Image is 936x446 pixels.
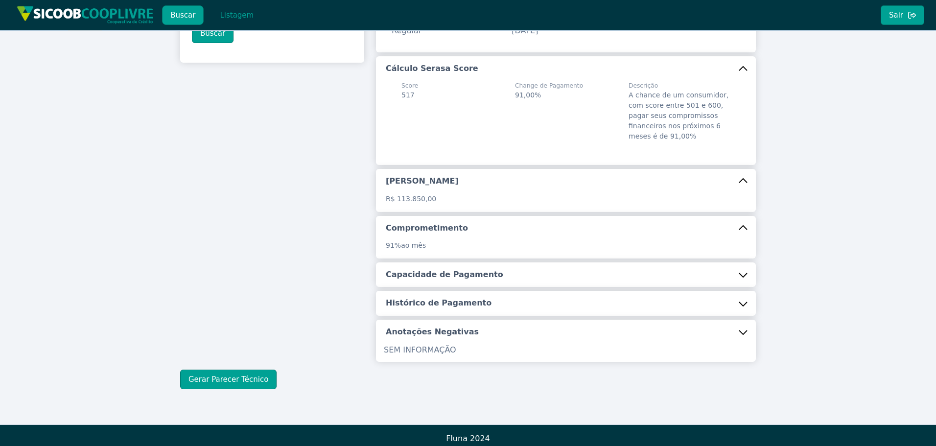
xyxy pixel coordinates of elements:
[881,5,924,25] button: Sair
[376,56,756,81] button: Cálculo Serasa Score
[386,223,468,234] h5: Comprometimento
[386,241,401,249] span: 91%
[386,63,478,74] h5: Cálculo Serasa Score
[401,81,418,90] span: Score
[386,327,479,337] h5: Anotações Negativas
[376,291,756,315] button: Histórico de Pagamento
[180,370,277,389] button: Gerar Parecer Técnico
[515,91,541,99] span: 91,00%
[17,6,154,24] img: img/sicoob_cooplivre.png
[515,81,583,90] span: Change de Pagamento
[386,240,746,251] p: ao mês
[629,81,730,90] span: Descrição
[386,298,491,308] h5: Histórico de Pagamento
[386,269,503,280] h5: Capacidade de Pagamento
[376,262,756,287] button: Capacidade de Pagamento
[376,216,756,240] button: Comprometimento
[386,176,459,187] h5: [PERSON_NAME]
[386,195,436,203] span: R$ 113.850,00
[192,23,234,43] button: Buscar
[384,344,748,356] p: SEM INFORMAÇÃO
[376,320,756,344] button: Anotações Negativas
[376,169,756,193] button: [PERSON_NAME]
[446,434,490,443] span: Fluna 2024
[211,5,262,25] button: Listagem
[162,5,204,25] button: Buscar
[401,91,415,99] span: 517
[629,91,728,140] span: A chance de um consumidor, com score entre 501 e 600, pagar seus compromissos financeiros nos pró...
